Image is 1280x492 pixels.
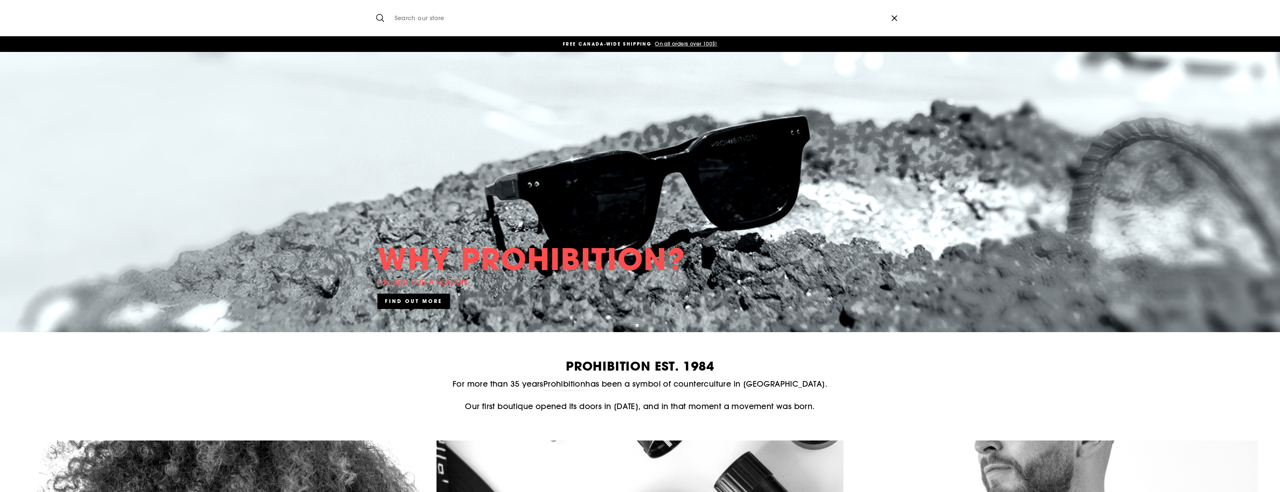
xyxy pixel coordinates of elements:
[653,40,717,47] span: On all orders over 100$!
[648,324,652,328] button: 4
[377,40,904,48] a: FREE CANADA-WIDE SHIPPING On all orders over 100$!
[391,6,883,31] input: Search our store
[375,400,906,412] p: Our first boutique opened its doors in [DATE], and in that moment a movement was born.
[630,324,633,328] button: 1
[375,378,906,390] p: For more than 35 years has been a symbol of counterculture in [GEOGRAPHIC_DATA].
[563,41,651,47] span: FREE CANADA-WIDE SHIPPING
[642,324,646,328] button: 3
[375,360,906,372] h2: PROHIBITION EST. 1984
[543,378,585,390] a: Prohibition
[636,324,639,328] button: 2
